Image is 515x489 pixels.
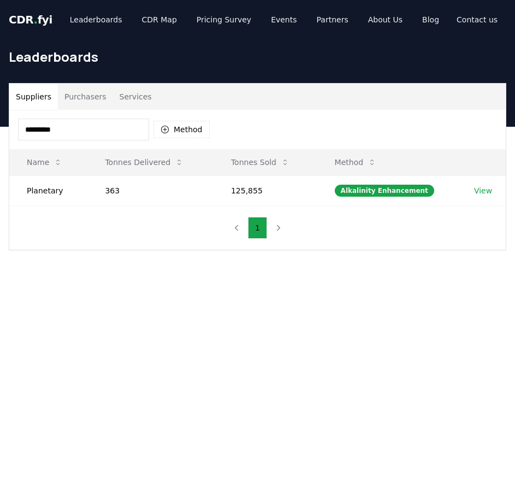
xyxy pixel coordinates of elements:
button: Purchasers [58,84,113,110]
nav: Main [61,10,448,30]
a: View [474,185,492,196]
a: Events [262,10,305,30]
a: Leaderboards [61,10,131,30]
button: Suppliers [9,84,58,110]
button: Tonnes Sold [222,151,298,173]
button: Method [153,121,210,138]
a: About Us [359,10,411,30]
td: Planetary [9,175,87,205]
button: 1 [248,217,267,239]
a: Pricing Survey [188,10,260,30]
a: CDR Map [133,10,186,30]
h1: Leaderboards [9,48,506,66]
button: Services [113,84,158,110]
a: Contact us [448,10,506,30]
div: Alkalinity Enhancement [335,185,434,197]
span: CDR fyi [9,13,52,26]
a: Blog [413,10,448,30]
span: . [34,13,38,26]
td: 125,855 [214,175,317,205]
td: 363 [87,175,214,205]
a: Partners [308,10,357,30]
a: CDR.fyi [9,12,52,27]
button: Name [18,151,71,173]
button: Tonnes Delivered [96,151,192,173]
button: Method [326,151,386,173]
